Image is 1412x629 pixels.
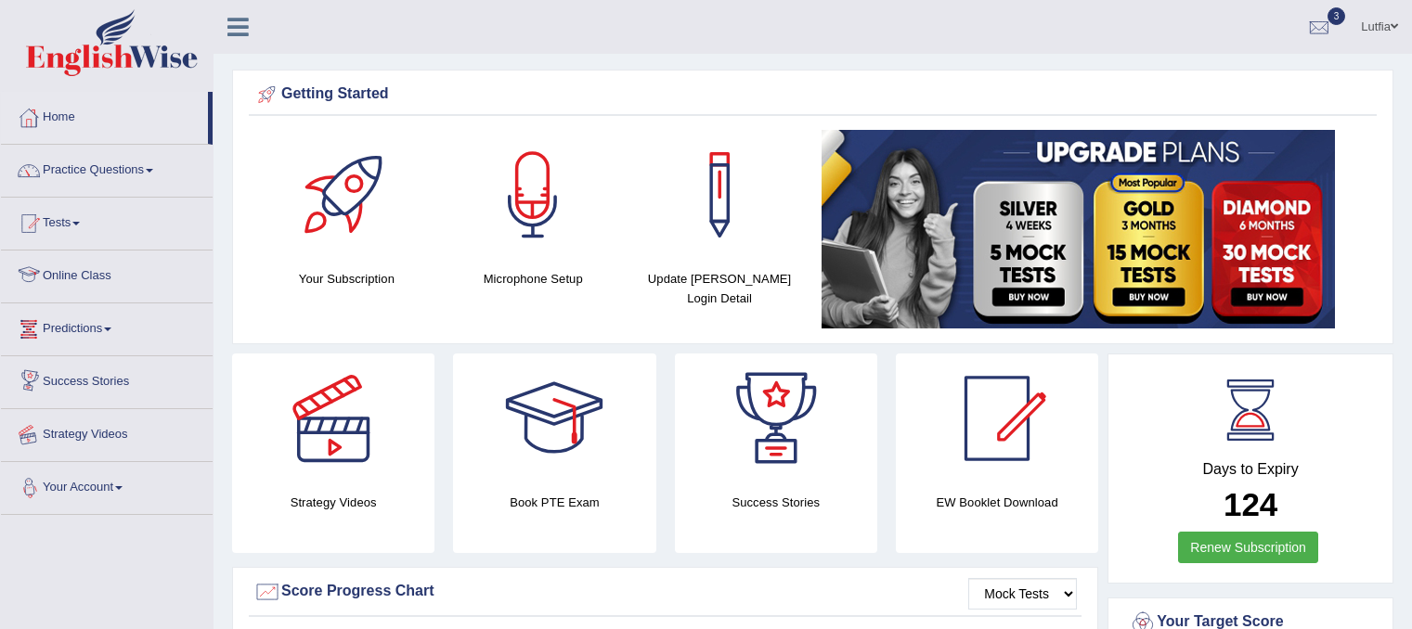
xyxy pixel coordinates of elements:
div: Score Progress Chart [253,578,1077,606]
h4: Book PTE Exam [453,493,655,512]
a: Success Stories [1,356,213,403]
h4: Days to Expiry [1129,461,1372,478]
h4: EW Booklet Download [896,493,1098,512]
a: Your Account [1,462,213,508]
a: Online Class [1,250,213,297]
h4: Strategy Videos [232,493,434,512]
a: Renew Subscription [1178,532,1318,563]
img: small5.jpg [822,130,1335,328]
div: Getting Started [253,81,1372,109]
a: Tests [1,198,213,244]
h4: Success Stories [675,493,877,512]
a: Practice Questions [1,145,213,191]
h4: Microphone Setup [449,269,617,289]
a: Strategy Videos [1,409,213,456]
a: Home [1,92,208,138]
b: 124 [1224,486,1277,522]
h4: Your Subscription [263,269,431,289]
h4: Update [PERSON_NAME] Login Detail [636,269,804,308]
a: Predictions [1,303,213,350]
span: 3 [1328,7,1346,25]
